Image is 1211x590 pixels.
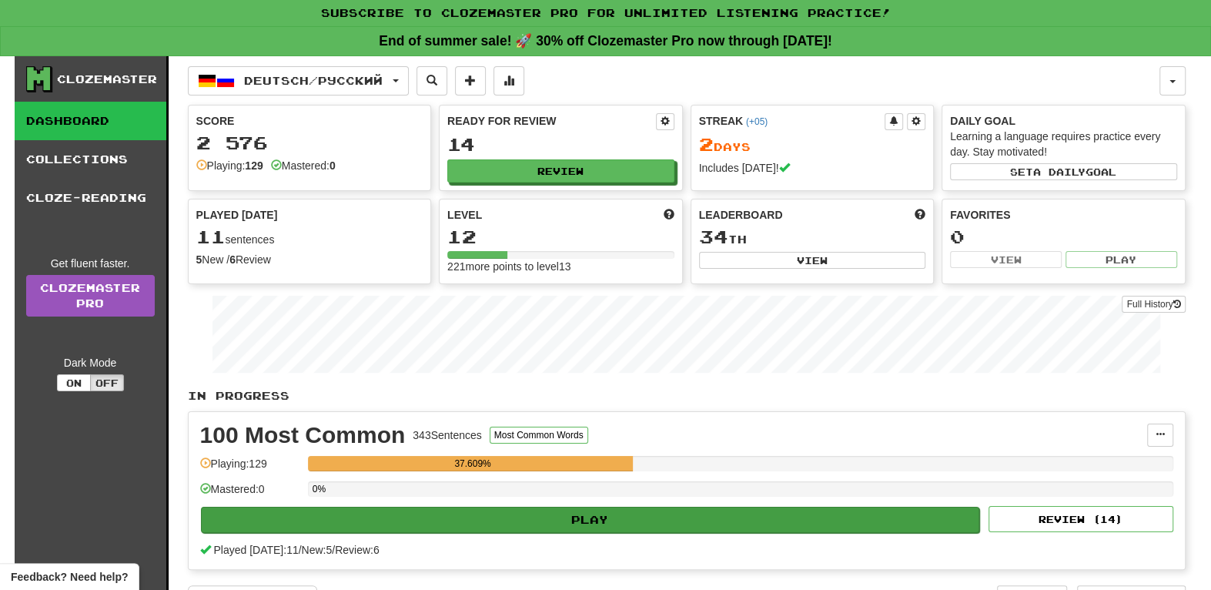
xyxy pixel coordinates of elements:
div: Daily Goal [950,113,1177,129]
div: Dark Mode [26,355,155,370]
a: Dashboard [15,102,166,140]
div: Favorites [950,207,1177,223]
span: / [299,544,302,556]
div: 12 [447,227,674,246]
div: Day s [699,135,926,155]
div: Includes [DATE]! [699,160,926,176]
a: ClozemasterPro [26,275,155,317]
button: Seta dailygoal [950,163,1177,180]
p: In Progress [188,388,1186,404]
strong: End of summer sale! 🚀 30% off Clozemaster Pro now through [DATE]! [379,33,832,49]
div: Ready for Review [447,113,656,129]
div: 0 [950,227,1177,246]
span: Level [447,207,482,223]
div: Mastered: [271,158,336,173]
div: th [699,227,926,247]
div: Learning a language requires practice every day. Stay motivated! [950,129,1177,159]
span: Score more points to level up [664,207,674,223]
span: 2 [699,133,714,155]
button: Review [447,159,674,183]
div: Clozemaster [57,72,157,87]
button: View [699,252,926,269]
span: 34 [699,226,728,247]
span: Leaderboard [699,207,783,223]
span: This week in points, UTC [915,207,925,223]
div: 37.609% [313,456,633,471]
button: View [950,251,1062,268]
div: Playing: [196,158,263,173]
div: Streak [699,113,885,129]
span: Played [DATE]: 11 [213,544,298,556]
button: Review (14) [989,506,1173,532]
span: 11 [196,226,226,247]
a: Cloze-Reading [15,179,166,217]
span: Deutsch / Русский [244,74,383,87]
span: Open feedback widget [11,569,128,585]
strong: 129 [245,159,263,172]
button: Most Common Words [490,427,588,444]
div: Playing: 129 [200,456,300,481]
div: 221 more points to level 13 [447,259,674,274]
div: New / Review [196,252,423,267]
button: More stats [493,66,524,96]
div: 100 Most Common [200,424,406,447]
div: Mastered: 0 [200,481,300,507]
strong: 0 [330,159,336,172]
button: Play [201,507,980,533]
button: Play [1065,251,1177,268]
span: / [332,544,335,556]
a: Collections [15,140,166,179]
a: (+05) [746,116,768,127]
div: Score [196,113,423,129]
span: Review: 6 [335,544,380,556]
button: Search sentences [416,66,447,96]
button: On [57,374,91,391]
button: Deutsch/Русский [188,66,409,96]
div: 343 Sentences [413,427,482,443]
strong: 5 [196,253,202,266]
strong: 6 [229,253,236,266]
button: Off [90,374,124,391]
span: a daily [1033,166,1086,177]
div: sentences [196,227,423,247]
button: Add sentence to collection [455,66,486,96]
div: 2 576 [196,133,423,153]
div: 14 [447,135,674,154]
span: New: 5 [302,544,333,556]
span: Played [DATE] [196,207,278,223]
div: Get fluent faster. [26,256,155,271]
button: Full History [1122,296,1185,313]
